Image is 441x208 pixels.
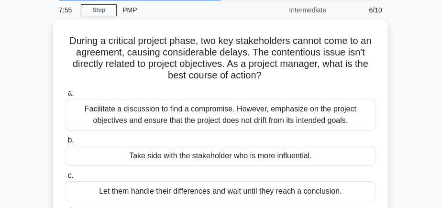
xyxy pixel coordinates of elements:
[53,0,81,20] div: 7:55
[67,171,73,179] span: c.
[65,35,376,82] h5: During a critical project phase, two key stakeholders cannot come to an agreement, causing consid...
[66,99,375,131] div: Facilitate a discussion to find a compromise. However, emphasize on the project objectives and en...
[117,0,248,20] div: PMP
[66,181,375,201] div: Let them handle their differences and wait until they reach a conclusion.
[67,89,74,97] span: a.
[248,0,332,20] div: Intermediate
[81,4,117,16] a: Stop
[67,136,74,144] span: b.
[332,0,388,20] div: 6/10
[66,146,375,166] div: Take side with the stakeholder who is more influential.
